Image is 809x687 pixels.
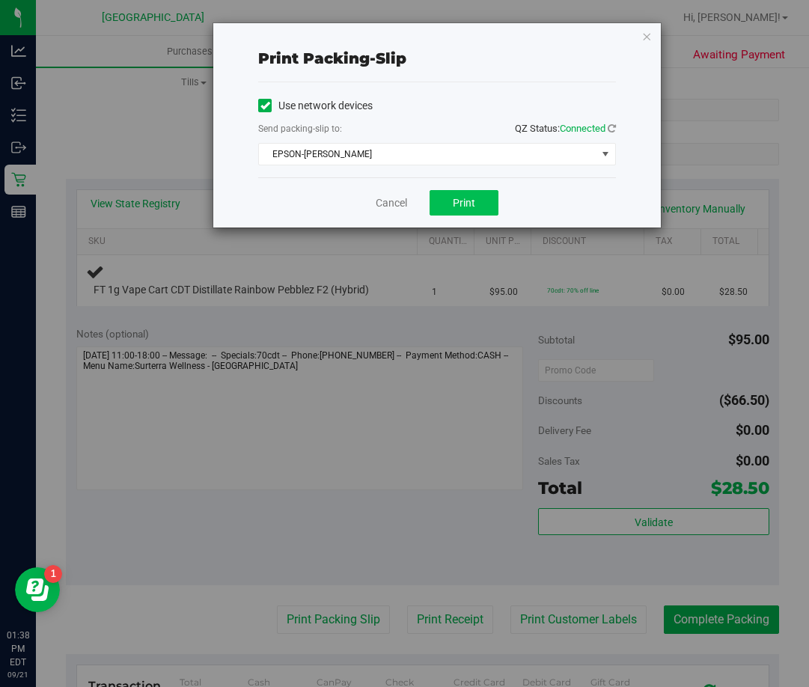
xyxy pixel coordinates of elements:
[430,190,498,216] button: Print
[596,144,615,165] span: select
[560,123,605,134] span: Connected
[258,49,406,67] span: Print packing-slip
[44,565,62,583] iframe: Resource center unread badge
[258,98,373,114] label: Use network devices
[15,567,60,612] iframe: Resource center
[259,144,596,165] span: EPSON-[PERSON_NAME]
[515,123,616,134] span: QZ Status:
[453,197,475,209] span: Print
[258,122,342,135] label: Send packing-slip to:
[376,195,407,211] a: Cancel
